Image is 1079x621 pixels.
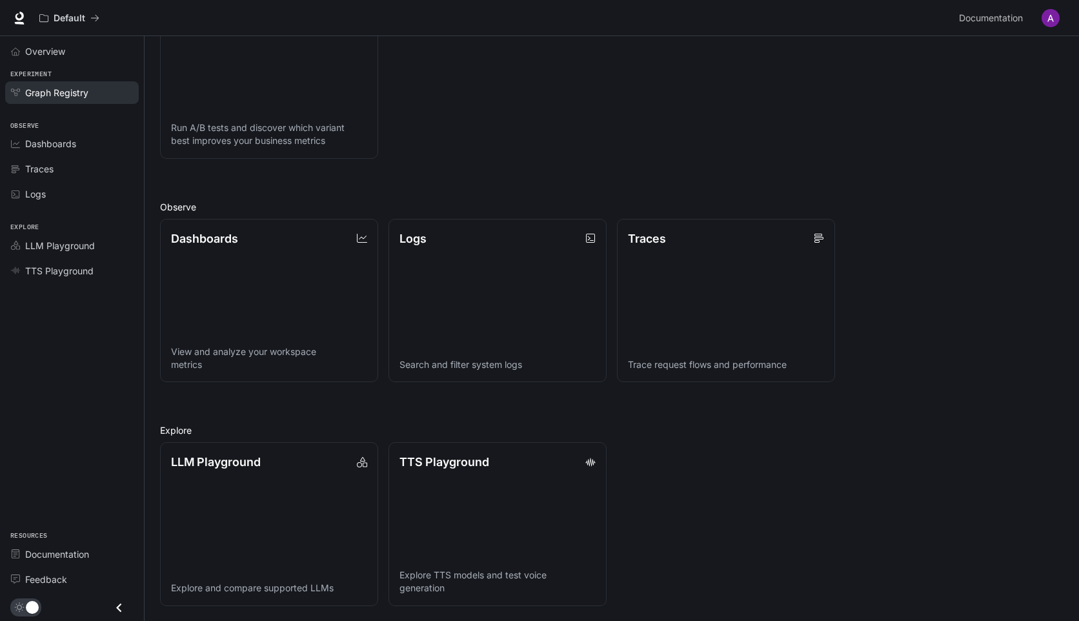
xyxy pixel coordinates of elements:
[25,45,65,58] span: Overview
[171,582,367,595] p: Explore and compare supported LLMs
[1038,5,1064,31] button: User avatar
[25,137,76,150] span: Dashboards
[5,543,139,565] a: Documentation
[54,13,85,24] p: Default
[617,219,835,383] a: TracesTrace request flows and performance
[25,162,54,176] span: Traces
[388,219,607,383] a: LogsSearch and filter system logs
[399,453,489,471] p: TTS Playground
[25,187,46,201] span: Logs
[171,230,238,247] p: Dashboards
[1042,9,1060,27] img: User avatar
[628,230,666,247] p: Traces
[399,230,427,247] p: Logs
[25,547,89,561] span: Documentation
[388,442,607,606] a: TTS PlaygroundExplore TTS models and test voice generation
[105,595,134,621] button: Close drawer
[25,573,67,586] span: Feedback
[5,260,139,282] a: TTS Playground
[171,345,367,371] p: View and analyze your workspace metrics
[5,234,139,257] a: LLM Playground
[26,600,39,614] span: Dark mode toggle
[399,569,596,595] p: Explore TTS models and test voice generation
[5,158,139,180] a: Traces
[25,239,95,252] span: LLM Playground
[954,5,1033,31] a: Documentation
[5,568,139,591] a: Feedback
[5,132,139,155] a: Dashboards
[171,121,367,147] p: Run A/B tests and discover which variant best improves your business metrics
[25,86,88,99] span: Graph Registry
[5,81,139,104] a: Graph Registry
[160,219,378,383] a: DashboardsView and analyze your workspace metrics
[25,264,94,278] span: TTS Playground
[160,442,378,606] a: LLM PlaygroundExplore and compare supported LLMs
[34,5,105,31] button: All workspaces
[5,40,139,63] a: Overview
[959,10,1023,26] span: Documentation
[171,453,261,471] p: LLM Playground
[5,183,139,205] a: Logs
[160,200,1064,214] h2: Observe
[628,358,824,371] p: Trace request flows and performance
[160,423,1064,437] h2: Explore
[399,358,596,371] p: Search and filter system logs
